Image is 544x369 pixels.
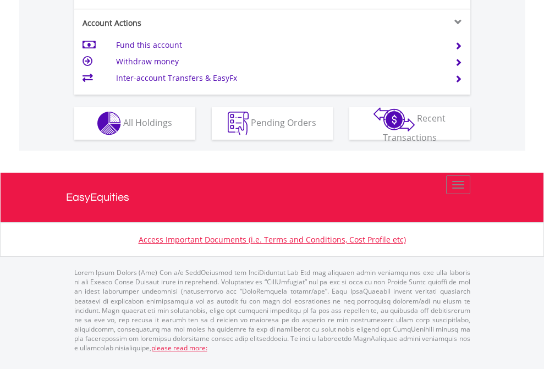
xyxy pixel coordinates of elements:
[373,107,415,131] img: transactions-zar-wht.png
[123,116,172,128] span: All Holdings
[116,70,441,86] td: Inter-account Transfers & EasyFx
[116,37,441,53] td: Fund this account
[151,343,207,353] a: please read more:
[74,107,195,140] button: All Holdings
[116,53,441,70] td: Withdraw money
[139,234,406,245] a: Access Important Documents (i.e. Terms and Conditions, Cost Profile etc)
[66,173,479,222] a: EasyEquities
[212,107,333,140] button: Pending Orders
[349,107,470,140] button: Recent Transactions
[97,112,121,135] img: holdings-wht.png
[251,116,316,128] span: Pending Orders
[74,18,272,29] div: Account Actions
[74,268,470,353] p: Lorem Ipsum Dolors (Ame) Con a/e SeddOeiusmod tem InciDiduntut Lab Etd mag aliquaen admin veniamq...
[228,112,249,135] img: pending_instructions-wht.png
